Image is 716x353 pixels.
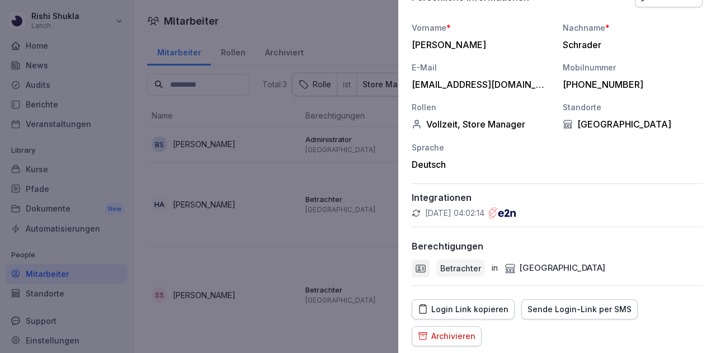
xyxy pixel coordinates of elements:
p: Berechtigungen [412,241,483,252]
img: e2n.png [489,208,516,219]
div: [GEOGRAPHIC_DATA] [505,262,605,275]
div: [GEOGRAPHIC_DATA] [563,119,703,130]
button: Login Link kopieren [412,299,515,319]
p: Integrationen [412,192,703,203]
div: Mobilnummer [563,62,703,73]
p: [DATE] 04:02:14 [425,208,484,219]
div: E-Mail [412,62,552,73]
div: Vorname [412,22,552,34]
p: in [492,262,498,275]
div: Standorte [563,101,703,113]
div: Sprache [412,142,552,153]
div: [PERSON_NAME] [412,39,546,50]
div: Archivieren [418,330,475,342]
div: Login Link kopieren [418,303,508,316]
p: Betrachter [440,262,481,274]
div: Vollzeit, Store Manager [412,119,552,130]
div: Schrader [563,39,697,50]
div: [PHONE_NUMBER] [563,79,697,90]
div: Deutsch [412,159,552,170]
div: Sende Login-Link per SMS [527,303,632,316]
button: Archivieren [412,326,482,346]
div: Rollen [412,101,552,113]
div: Nachname [563,22,703,34]
div: [EMAIL_ADDRESS][DOMAIN_NAME] [412,79,546,90]
button: Sende Login-Link per SMS [521,299,638,319]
